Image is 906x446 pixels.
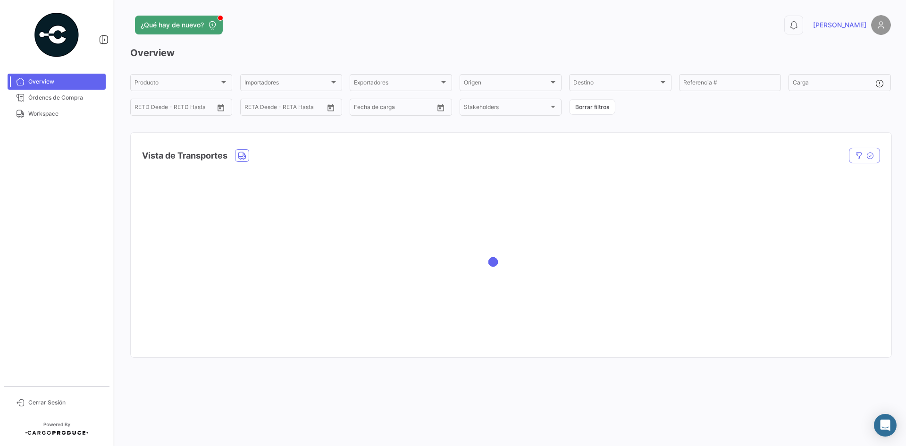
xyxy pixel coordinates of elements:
[33,11,80,59] img: powered-by.png
[28,77,102,86] span: Overview
[28,398,102,407] span: Cerrar Sesión
[324,101,338,115] button: Open calendar
[158,105,196,112] input: Hasta
[28,109,102,118] span: Workspace
[377,105,415,112] input: Hasta
[134,81,219,87] span: Producto
[354,105,371,112] input: Desde
[8,106,106,122] a: Workspace
[871,15,891,35] img: placeholder-user.png
[569,99,615,115] button: Borrar filtros
[28,93,102,102] span: Órdenes de Compra
[235,150,249,161] button: Land
[573,81,658,87] span: Destino
[134,105,151,112] input: Desde
[214,101,228,115] button: Open calendar
[8,74,106,90] a: Overview
[244,105,261,112] input: Desde
[874,414,897,437] div: Abrir Intercom Messenger
[135,16,223,34] button: ¿Qué hay de nuevo?
[8,90,106,106] a: Órdenes de Compra
[130,46,891,59] h3: Overview
[244,81,329,87] span: Importadores
[813,20,866,30] span: [PERSON_NAME]
[434,101,448,115] button: Open calendar
[142,149,227,162] h4: Vista de Transportes
[464,105,549,112] span: Stakeholders
[354,81,439,87] span: Exportadores
[268,105,306,112] input: Hasta
[464,81,549,87] span: Origen
[141,20,204,30] span: ¿Qué hay de nuevo?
